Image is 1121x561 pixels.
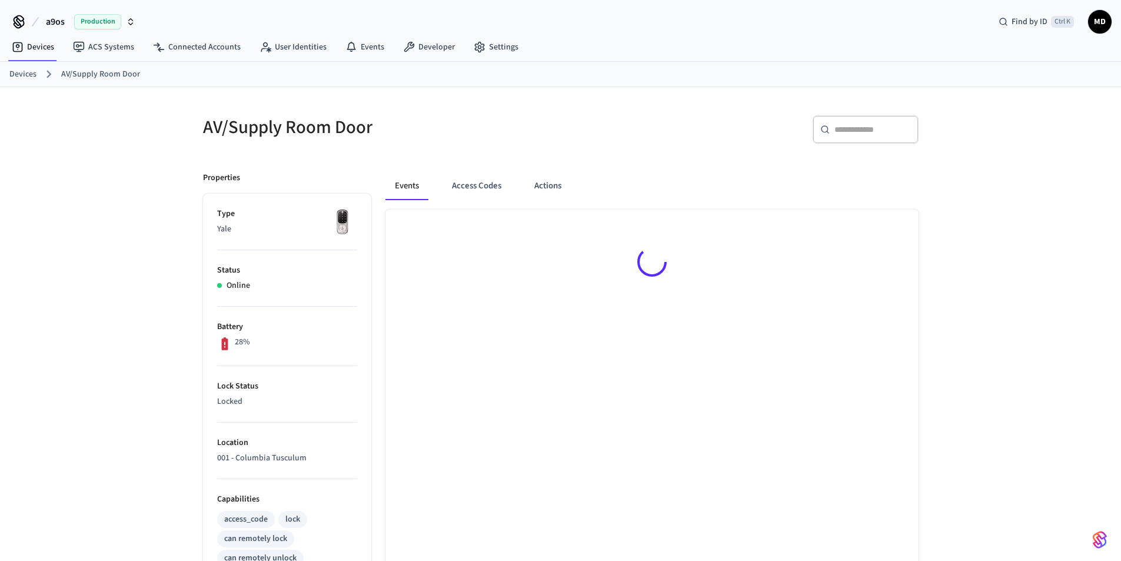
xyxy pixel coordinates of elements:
[464,36,528,58] a: Settings
[235,336,250,348] p: 28%
[385,172,428,200] button: Events
[250,36,336,58] a: User Identities
[394,36,464,58] a: Developer
[385,172,919,200] div: ant example
[2,36,64,58] a: Devices
[9,68,36,81] a: Devices
[1093,530,1107,549] img: SeamLogoGradient.69752ec5.svg
[328,208,357,237] img: Yale Assure Touchscreen Wifi Smart Lock, Satin Nickel, Front
[144,36,250,58] a: Connected Accounts
[1012,16,1047,28] span: Find by ID
[989,11,1083,32] div: Find by IDCtrl K
[224,533,287,545] div: can remotely lock
[217,452,357,464] p: 001 - Columbia Tusculum
[224,513,268,526] div: access_code
[217,321,357,333] p: Battery
[1051,16,1074,28] span: Ctrl K
[336,36,394,58] a: Events
[217,223,357,235] p: Yale
[64,36,144,58] a: ACS Systems
[217,380,357,393] p: Lock Status
[525,172,571,200] button: Actions
[227,280,250,292] p: Online
[203,115,554,140] h5: AV/Supply Room Door
[217,396,357,408] p: Locked
[203,172,240,184] p: Properties
[217,264,357,277] p: Status
[61,68,140,81] a: AV/Supply Room Door
[285,513,300,526] div: lock
[217,208,357,220] p: Type
[74,14,121,29] span: Production
[443,172,511,200] button: Access Codes
[1088,10,1112,34] button: MD
[217,437,357,449] p: Location
[217,493,357,506] p: Capabilities
[1089,11,1110,32] span: MD
[46,15,65,29] span: a9os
